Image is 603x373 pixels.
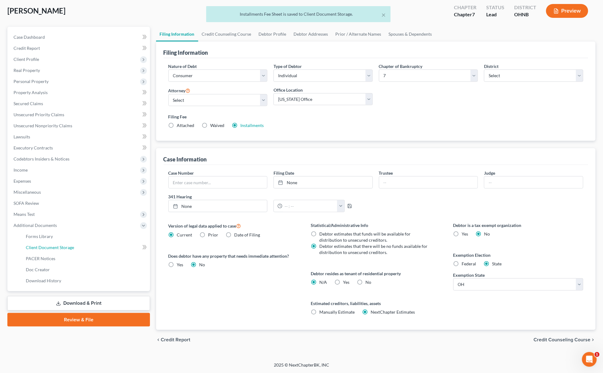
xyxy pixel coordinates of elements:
[234,232,260,237] span: Date of Filing
[14,57,39,62] span: Client Profile
[454,4,476,11] div: Chapter
[168,170,194,176] label: Case Number
[26,267,50,272] span: Doc Creator
[290,27,332,42] a: Debtor Addresses
[177,262,183,267] span: Yes
[169,200,267,212] a: None
[14,123,72,128] span: Unsecured Nonpriority Claims
[484,231,490,236] span: No
[177,123,195,128] span: Attached
[9,43,150,54] a: Credit Report
[7,313,150,327] a: Review & File
[126,362,477,373] div: 2025 © NextChapterBK, INC
[168,87,191,94] label: Attorney
[319,280,327,285] span: N/A
[311,222,441,228] label: Statistical/Administrative Info
[21,231,150,242] a: Forms Library
[379,177,478,188] input: --
[26,278,61,283] span: Download History
[365,280,371,285] span: No
[14,34,45,40] span: Case Dashboard
[319,244,428,255] span: Debtor estimates that there will be no funds available for distribution to unsecured creditors.
[379,170,393,176] label: Trustee
[168,63,197,69] label: Nature of Debt
[14,134,30,139] span: Lawsuits
[546,4,588,18] button: Preview
[595,352,600,357] span: 1
[14,212,35,217] span: Means Test
[9,120,150,131] a: Unsecured Nonpriority Claims
[9,142,150,153] a: Executory Contracts
[319,309,355,315] span: Manually Estimate
[165,193,376,200] label: 341 Hearing
[14,46,40,51] span: Credit Report
[453,272,485,278] label: Exemption State
[14,167,28,173] span: Income
[484,177,583,188] input: --
[462,231,468,236] span: Yes
[14,79,49,84] span: Personal Property
[9,198,150,209] a: SOFA Review
[591,337,596,342] i: chevron_right
[255,27,290,42] a: Debtor Profile
[9,98,150,109] a: Secured Claims
[14,156,69,161] span: Codebtors Insiders & Notices
[161,337,191,342] span: Credit Report
[14,189,41,195] span: Miscellaneous
[14,112,64,117] span: Unsecured Priority Claims
[14,68,40,73] span: Real Property
[453,252,584,258] label: Exemption Election
[379,63,423,69] label: Chapter of Bankruptcy
[486,4,504,11] div: Status
[26,256,55,261] span: PACER Notices
[9,109,150,120] a: Unsecured Priority Claims
[208,232,219,237] span: Prior
[582,352,597,367] iframe: Intercom live chat
[14,101,43,106] span: Secured Claims
[14,178,31,184] span: Expenses
[199,262,205,267] span: No
[534,337,591,342] span: Credit Counseling Course
[514,4,536,11] div: District
[484,170,495,176] label: Judge
[21,242,150,253] a: Client Document Storage
[282,200,337,212] input: -- : --
[371,309,415,315] span: NextChapter Estimates
[21,264,150,275] a: Doc Creator
[164,156,207,163] div: Case Information
[14,200,39,206] span: SOFA Review
[164,49,208,56] div: Filing Information
[343,280,349,285] span: Yes
[26,234,53,239] span: Forms Library
[14,145,53,150] span: Executory Contracts
[198,27,255,42] a: Credit Counseling Course
[319,231,411,243] span: Debtor estimates that funds will be available for distribution to unsecured creditors.
[274,170,294,176] label: Filing Date
[21,253,150,264] a: PACER Notices
[14,90,48,95] span: Property Analysis
[385,27,436,42] a: Spouses & Dependents
[168,113,584,120] label: Filing Fee
[156,337,161,342] i: chevron_left
[274,63,302,69] label: Type of Debtor
[311,270,441,277] label: Debtor resides as tenant of residential property
[311,300,441,307] label: Estimated creditors, liabilities, assets
[274,87,303,93] label: Office Location
[9,131,150,142] a: Lawsuits
[9,32,150,43] a: Case Dashboard
[332,27,385,42] a: Prior / Alternate Names
[211,123,225,128] span: Waived
[9,87,150,98] a: Property Analysis
[21,275,150,286] a: Download History
[381,11,386,18] button: ×
[241,123,264,128] a: Installments
[26,245,74,250] span: Client Document Storage
[462,261,476,266] span: Federal
[484,63,499,69] label: District
[7,296,150,311] a: Download & Print
[274,177,372,188] a: None
[156,27,198,42] a: Filing Information
[453,222,584,228] label: Debtor is a tax exempt organization
[177,232,192,237] span: Current
[168,253,299,259] label: Does debtor have any property that needs immediate attention?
